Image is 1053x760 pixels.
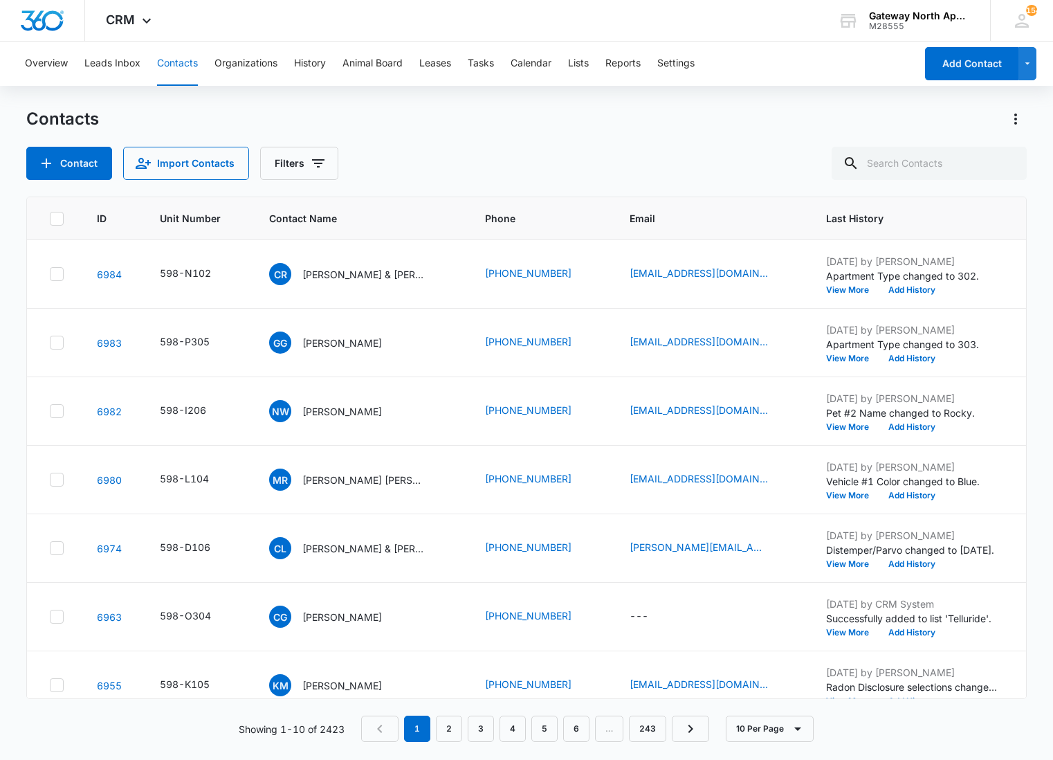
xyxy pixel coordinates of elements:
[269,469,452,491] div: Contact Name - Michael Ryan Gilley - Select to Edit Field
[260,147,338,180] button: Filters
[826,286,879,294] button: View More
[160,334,235,351] div: Unit Number - 598-P305 - Select to Edit Field
[485,266,571,280] a: [PHONE_NUMBER]
[485,540,571,554] a: [PHONE_NUMBER]
[726,716,814,742] button: 10 Per Page
[826,460,999,474] p: [DATE] by [PERSON_NAME]
[160,266,211,280] div: 598-N102
[630,334,768,349] a: [EMAIL_ADDRESS][DOMAIN_NAME]
[269,332,291,354] span: GG
[1005,108,1027,130] button: Actions
[826,337,999,352] p: Apartment Type changed to 303.
[826,680,999,694] p: Radon Disclosure selections changed; Form Signed was added.
[160,540,210,554] div: 598-D106
[869,10,970,21] div: account name
[302,404,382,419] p: [PERSON_NAME]
[302,336,382,350] p: [PERSON_NAME]
[630,403,768,417] a: [EMAIL_ADDRESS][DOMAIN_NAME]
[826,354,879,363] button: View More
[826,665,999,680] p: [DATE] by [PERSON_NAME]
[630,540,768,554] a: [PERSON_NAME][EMAIL_ADDRESS][DOMAIN_NAME]
[97,406,122,417] a: Navigate to contact details page for Nadia Watson
[160,608,236,625] div: Unit Number - 598-O304 - Select to Edit Field
[269,263,452,285] div: Contact Name - Cameron Ryan & Kimberly Dale - Select to Edit Field
[269,537,452,559] div: Contact Name - Corey Little & William C. Little - Select to Edit Field
[97,337,122,349] a: Navigate to contact details page for Griselda Galvan
[563,716,589,742] a: Page 6
[879,697,945,705] button: Add History
[269,332,407,354] div: Contact Name - Griselda Galvan - Select to Edit Field
[26,147,112,180] button: Add Contact
[160,677,235,694] div: Unit Number - 598-K105 - Select to Edit Field
[419,42,451,86] button: Leases
[342,42,403,86] button: Animal Board
[485,608,596,625] div: Phone - (954) 348-1903 - Select to Edit Field
[269,211,432,226] span: Contact Name
[605,42,641,86] button: Reports
[630,403,793,419] div: Email - nadiawatson91@gmail.com - Select to Edit Field
[826,491,879,500] button: View More
[97,474,122,486] a: Navigate to contact details page for Michael Ryan Gilley
[269,606,407,628] div: Contact Name - Claudia Gomez - Select to Edit Field
[214,42,277,86] button: Organizations
[84,42,140,86] button: Leads Inbox
[485,211,576,226] span: Phone
[630,677,768,691] a: [EMAIL_ADDRESS][DOMAIN_NAME]
[160,266,236,282] div: Unit Number - 598-N102 - Select to Edit Field
[832,147,1027,180] input: Search Contacts
[657,42,695,86] button: Settings
[630,266,768,280] a: [EMAIL_ADDRESS][DOMAIN_NAME]
[97,269,122,280] a: Navigate to contact details page for Cameron Ryan & Kimberly Dale
[97,543,122,554] a: Navigate to contact details page for Corey Little & William C. Little
[436,716,462,742] a: Page 2
[269,469,291,491] span: MR
[485,334,571,349] a: [PHONE_NUMBER]
[485,471,596,488] div: Phone - (423) 310-4385 - Select to Edit Field
[630,608,673,625] div: Email - - Select to Edit Field
[826,528,999,543] p: [DATE] by [PERSON_NAME]
[925,47,1018,80] button: Add Contact
[302,678,382,693] p: [PERSON_NAME]
[1026,5,1037,16] span: 154
[485,403,571,417] a: [PHONE_NUMBER]
[672,716,709,742] a: Next Page
[630,471,768,486] a: [EMAIL_ADDRESS][DOMAIN_NAME]
[160,471,234,488] div: Unit Number - 598-L104 - Select to Edit Field
[485,403,596,419] div: Phone - (772) 559-4135 - Select to Edit Field
[468,42,494,86] button: Tasks
[160,403,231,419] div: Unit Number - 598-I206 - Select to Edit Field
[160,608,211,623] div: 598-O304
[826,611,999,626] p: Successfully added to list 'Telluride'.
[879,560,945,568] button: Add History
[879,354,945,363] button: Add History
[1026,5,1037,16] div: notifications count
[879,491,945,500] button: Add History
[826,323,999,337] p: [DATE] by [PERSON_NAME]
[531,716,558,742] a: Page 5
[468,716,494,742] a: Page 3
[239,722,345,736] p: Showing 1-10 of 2423
[160,211,236,226] span: Unit Number
[157,42,198,86] button: Contacts
[485,266,596,282] div: Phone - (720) 561-9648 - Select to Edit Field
[869,21,970,31] div: account id
[97,611,122,623] a: Navigate to contact details page for Claudia Gomez
[826,269,999,283] p: Apartment Type changed to 302.
[294,42,326,86] button: History
[404,716,430,742] em: 1
[123,147,249,180] button: Import Contacts
[269,537,291,559] span: CL
[500,716,526,742] a: Page 4
[160,677,210,691] div: 598-K105
[826,560,879,568] button: View More
[630,334,793,351] div: Email - galvgris1@gmail.com - Select to Edit Field
[97,680,122,691] a: Navigate to contact details page for Kari Murawski
[826,391,999,406] p: [DATE] by [PERSON_NAME]
[630,266,793,282] div: Email - k.d227@icloud.com - Select to Edit Field
[302,473,427,487] p: [PERSON_NAME] [PERSON_NAME]
[160,403,206,417] div: 598-I206
[269,400,407,422] div: Contact Name - Nadia Watson - Select to Edit Field
[826,211,979,226] span: Last History
[879,423,945,431] button: Add History
[826,697,879,705] button: View More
